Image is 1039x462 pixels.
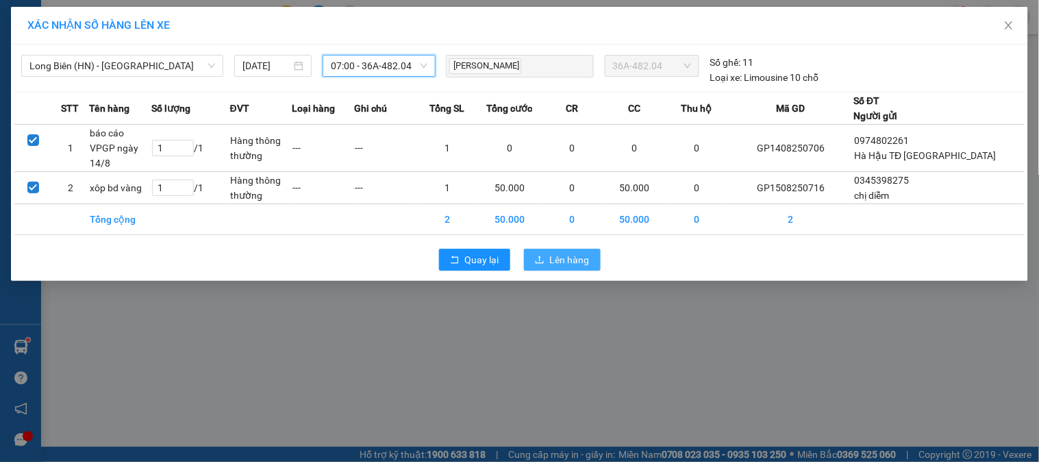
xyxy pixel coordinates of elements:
[242,58,291,73] input: 15/08/2025
[710,70,742,85] span: Loại xe:
[855,175,910,186] span: 0345398275
[666,204,728,235] td: 0
[449,58,521,74] span: [PERSON_NAME]
[666,172,728,204] td: 0
[430,101,465,116] span: Tổng SL
[416,125,479,172] td: 1
[52,125,90,172] td: 1
[728,204,854,235] td: 2
[628,101,640,116] span: CC
[541,125,603,172] td: 0
[541,172,603,204] td: 0
[292,101,336,116] span: Loại hàng
[666,125,728,172] td: 0
[89,125,151,172] td: báo cáo VPGP ngày 14/8
[153,47,242,57] strong: Hotline : 0889 23 23 23
[990,7,1028,45] button: Close
[710,55,754,70] div: 11
[416,204,479,235] td: 2
[855,135,910,146] span: 0974802261
[1003,20,1014,31] span: close
[151,125,230,172] td: / 1
[292,172,355,204] td: ---
[55,80,149,94] span: 437A Giải Phóng
[137,62,169,72] span: Website
[566,101,578,116] span: CR
[535,255,544,266] span: upload
[603,172,666,204] td: 50.000
[603,204,666,235] td: 50.000
[479,204,541,235] td: 50.000
[613,56,691,76] span: 36A-482.04
[776,101,805,116] span: Mã GD
[230,172,292,204] td: Hàng thông thường
[855,190,890,201] span: chị diễm
[29,56,215,76] span: Long Biên (HN) - Thanh Hóa
[142,29,253,44] strong: PHIẾU GỬI HÀNG
[292,125,355,172] td: ---
[681,101,712,116] span: Thu hộ
[58,100,93,110] span: chị diễm
[354,172,416,204] td: ---
[439,249,510,271] button: rollbackQuay lại
[15,80,150,94] span: VP gửi:
[151,172,230,204] td: / 1
[450,255,460,266] span: rollback
[541,204,603,235] td: 0
[710,70,819,85] div: Limousine 10 chỗ
[710,55,741,70] span: Số ghế:
[487,101,533,116] span: Tổng cước
[728,172,854,204] td: GP1508250716
[61,101,79,116] span: STT
[728,125,854,172] td: GP1408250706
[465,252,499,267] span: Quay lại
[89,172,151,204] td: xôp bd vàng
[354,125,416,172] td: ---
[331,56,427,76] span: 07:00 - 36A-482.04
[230,125,292,172] td: Hàng thông thường
[550,252,590,267] span: Lên hàng
[603,125,666,172] td: 0
[9,13,66,71] img: logo
[479,172,541,204] td: 50.000
[104,12,290,27] strong: CÔNG TY TNHH VĨNH QUANG
[52,172,90,204] td: 2
[524,249,601,271] button: uploadLên hàng
[416,172,479,204] td: 1
[14,100,56,110] strong: Người gửi:
[27,19,170,32] span: XÁC NHẬN SỐ HÀNG LÊN XE
[855,150,997,161] span: Hà Hậu TĐ [GEOGRAPHIC_DATA]
[151,101,190,116] span: Số lượng
[479,125,541,172] td: 0
[354,101,387,116] span: Ghi chú
[89,204,151,235] td: Tổng cộng
[137,60,258,73] strong: : [DOMAIN_NAME]
[89,101,129,116] span: Tên hàng
[230,101,249,116] span: ĐVT
[854,93,898,123] div: Số ĐT Người gửi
